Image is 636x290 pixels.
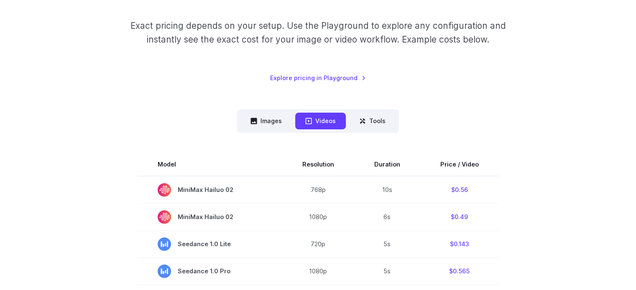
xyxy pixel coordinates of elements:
[354,176,420,204] td: 10s
[240,113,292,129] button: Images
[282,257,354,285] td: 1080p
[282,176,354,204] td: 768p
[354,203,420,230] td: 6s
[282,203,354,230] td: 1080p
[282,153,354,176] th: Resolution
[420,257,499,285] td: $0.565
[295,113,346,129] button: Videos
[270,73,366,83] a: Explore pricing in Playground
[158,237,262,251] span: Seedance 1.0 Lite
[158,183,262,197] span: MiniMax Hailuo 02
[138,153,282,176] th: Model
[354,153,420,176] th: Duration
[354,257,420,285] td: 5s
[282,230,354,257] td: 720p
[420,230,499,257] td: $0.143
[420,203,499,230] td: $0.49
[349,113,396,129] button: Tools
[158,265,262,278] span: Seedance 1.0 Pro
[354,230,420,257] td: 5s
[114,19,521,47] p: Exact pricing depends on your setup. Use the Playground to explore any configuration and instantl...
[420,153,499,176] th: Price / Video
[158,210,262,224] span: MiniMax Hailuo 02
[420,176,499,204] td: $0.56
